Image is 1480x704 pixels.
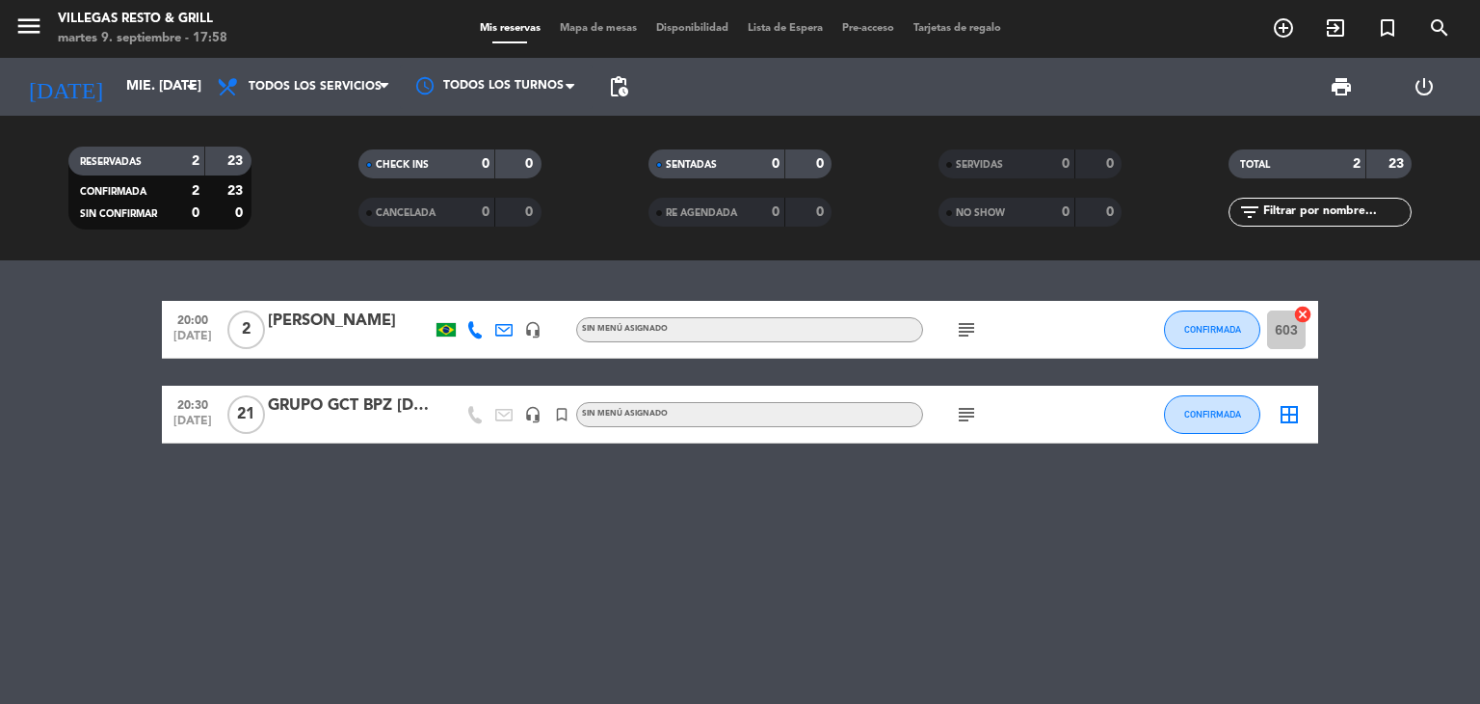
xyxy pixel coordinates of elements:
[1164,395,1260,434] button: CONFIRMADA
[14,66,117,108] i: [DATE]
[1184,324,1241,335] span: CONFIRMADA
[14,12,43,47] button: menu
[1062,157,1070,171] strong: 0
[904,23,1011,34] span: Tarjetas de regalo
[1383,58,1466,116] div: LOG OUT
[524,321,542,338] i: headset_mic
[1238,201,1261,224] i: filter_list
[816,157,828,171] strong: 0
[169,393,217,415] span: 20:30
[227,311,265,349] span: 2
[80,209,157,219] span: SIN CONFIRMAR
[1106,157,1118,171] strong: 0
[1428,16,1451,40] i: search
[169,330,217,352] span: [DATE]
[376,160,429,170] span: CHECK INS
[482,205,489,219] strong: 0
[1184,409,1241,420] span: CONFIRMADA
[772,157,780,171] strong: 0
[525,157,537,171] strong: 0
[235,206,247,220] strong: 0
[80,157,142,167] span: RESERVADAS
[169,415,217,437] span: [DATE]
[192,206,199,220] strong: 0
[666,208,737,218] span: RE AGENDADA
[524,406,542,423] i: headset_mic
[192,154,199,168] strong: 2
[1261,202,1411,223] input: Filtrar por nombre...
[1272,16,1295,40] i: add_circle_outline
[607,75,630,98] span: pending_actions
[666,160,717,170] span: SENTADAS
[1388,157,1408,171] strong: 23
[268,309,432,334] div: [PERSON_NAME]
[1106,205,1118,219] strong: 0
[582,325,668,333] span: Sin menú asignado
[956,160,1003,170] span: SERVIDAS
[1413,75,1436,98] i: power_settings_new
[1278,403,1301,426] i: border_all
[1376,16,1399,40] i: turned_in_not
[582,410,668,418] span: Sin menú asignado
[179,75,202,98] i: arrow_drop_down
[738,23,832,34] span: Lista de Espera
[956,208,1005,218] span: NO SHOW
[1062,205,1070,219] strong: 0
[816,205,828,219] strong: 0
[58,10,227,29] div: Villegas Resto & Grill
[58,29,227,48] div: martes 9. septiembre - 17:58
[553,406,570,423] i: turned_in_not
[14,12,43,41] i: menu
[249,80,382,94] span: Todos los servicios
[772,205,780,219] strong: 0
[1353,157,1361,171] strong: 2
[227,395,265,434] span: 21
[550,23,647,34] span: Mapa de mesas
[1330,75,1353,98] span: print
[1240,160,1270,170] span: TOTAL
[525,205,537,219] strong: 0
[470,23,550,34] span: Mis reservas
[647,23,738,34] span: Disponibilidad
[482,157,489,171] strong: 0
[955,403,978,426] i: subject
[268,393,432,419] div: GRUPO GCT BPZ [DATE]
[832,23,904,34] span: Pre-acceso
[192,184,199,198] strong: 2
[1324,16,1347,40] i: exit_to_app
[1293,305,1312,324] i: cancel
[227,184,247,198] strong: 23
[80,187,146,197] span: CONFIRMADA
[227,154,247,168] strong: 23
[1164,311,1260,349] button: CONFIRMADA
[169,308,217,330] span: 20:00
[955,318,978,341] i: subject
[376,208,436,218] span: CANCELADA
